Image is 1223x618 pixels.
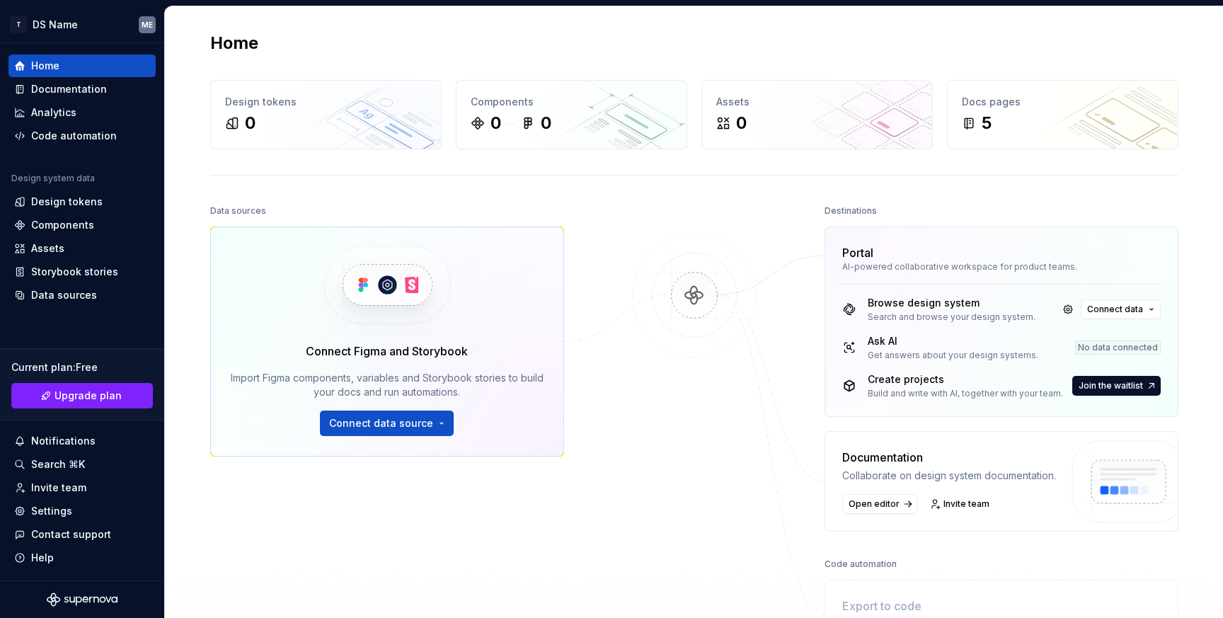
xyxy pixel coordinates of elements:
[31,265,118,279] div: Storybook stories
[8,78,156,101] a: Documentation
[736,112,747,135] div: 0
[11,360,153,374] div: Current plan : Free
[11,383,153,408] button: Upgrade plan
[926,494,996,514] a: Invite team
[947,80,1178,149] a: Docs pages5
[8,237,156,260] a: Assets
[1075,341,1161,355] div: No data connected
[10,16,27,33] div: T
[210,201,266,221] div: Data sources
[31,481,86,495] div: Invite team
[31,504,72,518] div: Settings
[8,214,156,236] a: Components
[868,334,1038,348] div: Ask AI
[982,112,992,135] div: 5
[31,59,59,73] div: Home
[842,494,917,514] a: Open editor
[31,241,64,256] div: Assets
[31,195,103,209] div: Design tokens
[825,554,897,574] div: Code automation
[8,453,156,476] button: Search ⌘K
[842,597,1050,614] div: Export to code
[8,190,156,213] a: Design tokens
[962,95,1164,109] div: Docs pages
[54,389,122,403] span: Upgrade plan
[31,288,97,302] div: Data sources
[31,218,94,232] div: Components
[825,201,877,221] div: Destinations
[868,296,1035,310] div: Browse design system
[471,95,672,109] div: Components
[8,55,156,77] a: Home
[31,82,107,96] div: Documentation
[868,350,1038,361] div: Get answers about your design systems.
[210,80,442,149] a: Design tokens0
[701,80,933,149] a: Assets0
[8,500,156,522] a: Settings
[1079,380,1143,391] span: Join the waitlist
[456,80,687,149] a: Components00
[8,125,156,147] a: Code automation
[210,32,258,55] h2: Home
[868,388,1063,399] div: Build and write with AI, together with your team.
[245,112,255,135] div: 0
[943,498,989,510] span: Invite team
[8,430,156,452] button: Notifications
[33,18,78,32] div: DS Name
[8,101,156,124] a: Analytics
[842,469,1056,483] div: Collaborate on design system documentation.
[8,523,156,546] button: Contact support
[842,449,1056,466] div: Documentation
[31,551,54,565] div: Help
[329,416,433,430] span: Connect data source
[31,457,85,471] div: Search ⌘K
[142,19,153,30] div: ME
[47,593,117,607] svg: Supernova Logo
[842,261,1161,273] div: AI-powered collaborative workspace for product teams.
[320,411,454,436] button: Connect data source
[8,476,156,499] a: Invite team
[8,547,156,569] button: Help
[1087,304,1143,315] span: Connect data
[31,129,117,143] div: Code automation
[31,527,111,542] div: Contact support
[490,112,501,135] div: 0
[8,261,156,283] a: Storybook stories
[849,498,900,510] span: Open editor
[1072,376,1161,396] button: Join the waitlist
[842,244,873,261] div: Portal
[1081,299,1161,319] button: Connect data
[868,372,1063,387] div: Create projects
[716,95,918,109] div: Assets
[3,9,161,40] button: TDS NameME
[31,105,76,120] div: Analytics
[8,284,156,307] a: Data sources
[11,173,95,184] div: Design system data
[231,371,544,399] div: Import Figma components, variables and Storybook stories to build your docs and run automations.
[306,343,468,360] div: Connect Figma and Storybook
[225,95,427,109] div: Design tokens
[868,311,1035,323] div: Search and browse your design system.
[31,434,96,448] div: Notifications
[541,112,551,135] div: 0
